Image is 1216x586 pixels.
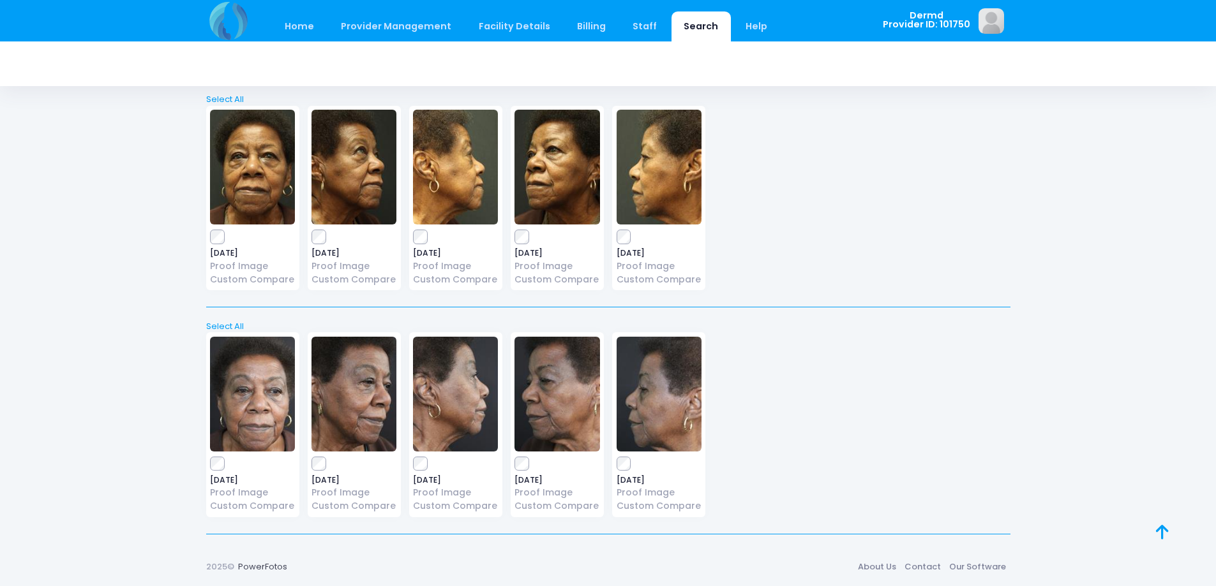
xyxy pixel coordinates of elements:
[617,476,702,484] span: [DATE]
[413,249,498,257] span: [DATE]
[413,260,498,273] a: Proof Image
[514,110,599,224] img: image
[210,110,295,224] img: image
[206,560,234,573] span: 2025©
[238,560,287,573] a: PowerFotos
[901,555,945,578] a: Contact
[312,337,396,451] img: image
[945,555,1010,578] a: Our Software
[312,260,396,273] a: Proof Image
[312,486,396,499] a: Proof Image
[210,476,295,484] span: [DATE]
[617,249,702,257] span: [DATE]
[210,337,295,451] img: image
[883,11,970,29] span: Dermd Provider ID: 101750
[466,11,562,41] a: Facility Details
[979,8,1004,34] img: image
[564,11,618,41] a: Billing
[514,486,599,499] a: Proof Image
[413,499,498,513] a: Custom Compare
[413,486,498,499] a: Proof Image
[514,337,599,451] img: image
[617,110,702,224] img: image
[514,476,599,484] span: [DATE]
[514,249,599,257] span: [DATE]
[210,260,295,273] a: Proof Image
[312,273,396,286] a: Custom Compare
[617,499,702,513] a: Custom Compare
[210,249,295,257] span: [DATE]
[617,273,702,286] a: Custom Compare
[620,11,670,41] a: Staff
[413,337,498,451] img: image
[312,249,396,257] span: [DATE]
[617,337,702,451] img: image
[202,320,1014,333] a: Select All
[617,260,702,273] a: Proof Image
[312,476,396,484] span: [DATE]
[413,476,498,484] span: [DATE]
[312,499,396,513] a: Custom Compare
[273,11,327,41] a: Home
[733,11,779,41] a: Help
[210,273,295,286] a: Custom Compare
[672,11,731,41] a: Search
[312,110,396,224] img: image
[514,499,599,513] a: Custom Compare
[202,93,1014,106] a: Select All
[514,260,599,273] a: Proof Image
[514,273,599,286] a: Custom Compare
[854,555,901,578] a: About Us
[413,110,498,224] img: image
[210,499,295,513] a: Custom Compare
[617,486,702,499] a: Proof Image
[413,273,498,286] a: Custom Compare
[329,11,464,41] a: Provider Management
[210,486,295,499] a: Proof Image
